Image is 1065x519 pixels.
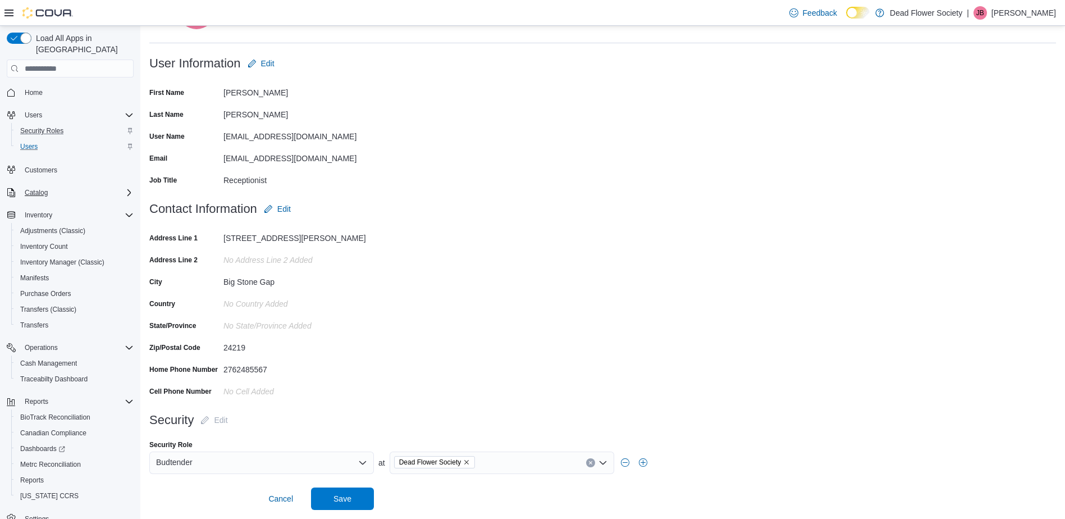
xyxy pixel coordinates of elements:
span: Canadian Compliance [20,429,86,438]
a: Reports [16,474,48,487]
a: Metrc Reconciliation [16,458,85,471]
label: Last Name [149,110,184,119]
button: Reports [2,394,138,409]
label: State/Province [149,321,196,330]
a: Purchase Orders [16,287,76,301]
span: JB [976,6,984,20]
a: [US_STATE] CCRS [16,489,83,503]
span: Dead Flower Society [394,456,476,468]
button: Inventory [20,208,57,222]
button: Inventory Count [11,239,138,254]
span: Inventory Count [16,240,134,253]
h3: Contact Information [149,202,257,216]
label: Cell Phone Number [149,387,212,396]
button: Edit [243,52,279,75]
button: Transfers [11,317,138,333]
span: Purchase Orders [16,287,134,301]
button: Inventory Manager (Classic) [11,254,138,270]
button: Clear input [586,458,595,467]
span: Users [20,108,134,122]
span: Inventory Count [20,242,68,251]
span: Transfers (Classic) [20,305,76,314]
span: Purchase Orders [20,289,71,298]
label: Job Title [149,176,177,185]
div: No Country Added [223,295,374,308]
span: Adjustments (Classic) [16,224,134,238]
button: Canadian Compliance [11,425,138,441]
span: Traceabilty Dashboard [20,375,88,384]
span: Reports [20,476,44,485]
button: Reports [11,472,138,488]
button: Operations [2,340,138,356]
span: Home [25,88,43,97]
button: Open list of options [598,458,607,467]
div: No State/Province Added [223,317,374,330]
button: Remove Dead Flower Society from selection in this group [463,459,470,466]
span: Users [16,140,134,153]
a: Manifests [16,271,53,285]
button: Users [11,139,138,154]
label: Email [149,154,167,163]
span: Edit [277,203,291,215]
h3: User Information [149,57,241,70]
button: [US_STATE] CCRS [11,488,138,504]
a: Home [20,86,47,99]
span: Cash Management [16,357,134,370]
span: Metrc Reconciliation [20,460,81,469]
span: Inventory [25,211,52,220]
span: Operations [25,343,58,352]
span: Metrc Reconciliation [16,458,134,471]
div: [STREET_ADDRESS][PERSON_NAME] [223,229,374,243]
span: Transfers [16,318,134,332]
div: [PERSON_NAME] [223,84,374,97]
label: City [149,277,162,286]
button: Metrc Reconciliation [11,457,138,472]
button: Security Roles [11,123,138,139]
span: Reports [20,395,134,408]
span: Washington CCRS [16,489,134,503]
span: Inventory [20,208,134,222]
button: Users [2,107,138,123]
button: Traceabilty Dashboard [11,371,138,387]
label: Security Role [149,440,193,449]
span: Dashboards [16,442,134,456]
span: Security Roles [20,126,63,135]
span: Load All Apps in [GEOGRAPHIC_DATA] [31,33,134,55]
span: Edit [214,415,227,426]
button: Cash Management [11,356,138,371]
a: Transfers [16,318,53,332]
span: Customers [20,162,134,176]
button: Customers [2,161,138,177]
span: Feedback [803,7,837,19]
span: Catalog [20,186,134,199]
span: Canadian Compliance [16,426,134,440]
span: Manifests [20,274,49,283]
button: Catalog [2,185,138,201]
input: Dark Mode [846,7,870,19]
span: Manifests [16,271,134,285]
span: BioTrack Reconciliation [20,413,90,422]
label: Address Line 1 [149,234,198,243]
a: Inventory Count [16,240,72,253]
a: Users [16,140,42,153]
button: Catalog [20,186,52,199]
span: Cash Management [20,359,77,368]
span: Transfers (Classic) [16,303,134,316]
label: Country [149,299,175,308]
a: Canadian Compliance [16,426,91,440]
span: Operations [20,341,134,354]
div: [EMAIL_ADDRESS][DOMAIN_NAME] [223,149,374,163]
div: Jamie Bowen [973,6,987,20]
span: BioTrack Reconciliation [16,411,134,424]
span: Budtender [156,456,193,469]
span: [US_STATE] CCRS [20,491,79,500]
span: Users [20,142,38,151]
button: BioTrack Reconciliation [11,409,138,425]
button: Inventory [2,207,138,223]
h3: Security [149,413,194,427]
button: Users [20,108,47,122]
button: Transfers (Classic) [11,302,138,317]
div: No Cell added [223,383,374,396]
label: First Name [149,88,184,97]
div: at [149,452,1056,474]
